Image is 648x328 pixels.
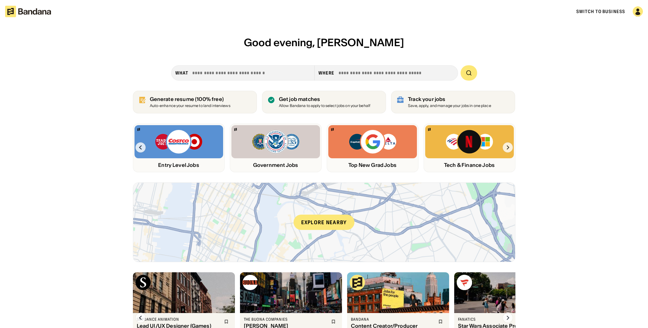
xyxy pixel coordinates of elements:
a: Bandana logoCapital One, Google, Delta logosTop New Grad Jobs [327,124,419,172]
a: Generate resume (100% free)Auto-enhance your resume to land interviews [133,91,257,113]
a: Get job matches Allow Bandana to apply to select jobs on your behalf [262,91,386,113]
img: Bandana logo [350,275,365,290]
a: Bandana logoBank of America, Netflix, Microsoft logosTech & Finance Jobs [424,124,515,172]
div: Explore nearby [294,215,355,230]
img: Bandana logo [331,128,334,131]
img: Right Arrow [503,142,513,153]
div: Skydance Animation [137,317,220,322]
div: Generate resume [150,96,230,102]
img: Left Arrow [135,142,146,153]
img: Bank of America, Netflix, Microsoft logos [445,129,493,154]
img: FBI, DHS, MWRD logos [251,129,300,154]
img: Bandana logo [428,128,431,131]
div: Track your jobs [408,96,491,102]
div: The Buona Companies [244,317,327,322]
img: Right Arrow [503,313,513,323]
div: Top New Grad Jobs [328,162,417,168]
div: Auto-enhance your resume to land interviews [150,104,230,108]
span: (100% free) [195,96,224,102]
div: Allow Bandana to apply to select jobs on your behalf [279,104,370,108]
span: Good evening, [PERSON_NAME] [244,36,404,49]
img: Bandana logo [234,128,237,131]
a: Bandana logoTrader Joe’s, Costco, Target logosEntry Level Jobs [133,124,225,172]
div: Fanatics [458,317,542,322]
img: Trader Joe’s, Costco, Target logos [155,129,203,154]
img: The Buona Companies logo [243,275,258,290]
div: Where [318,70,335,76]
div: Bandana [351,317,434,322]
img: Bandana logo [137,128,140,131]
div: Get job matches [279,96,370,102]
div: Tech & Finance Jobs [425,162,514,168]
div: Entry Level Jobs [135,162,223,168]
div: what [175,70,188,76]
a: Track your jobs Save, apply, and manage your jobs in one place [391,91,515,113]
img: Fanatics logo [457,275,472,290]
a: Switch to Business [576,9,625,14]
img: Bandana logotype [5,6,51,17]
img: Left Arrow [135,313,146,323]
div: Save, apply, and manage your jobs in one place [408,104,491,108]
a: Explore nearby [133,183,515,262]
a: Bandana logoFBI, DHS, MWRD logosGovernment Jobs [230,124,322,172]
img: Capital One, Google, Delta logos [348,129,397,154]
img: Skydance Animation logo [135,275,151,290]
div: Government Jobs [231,162,320,168]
